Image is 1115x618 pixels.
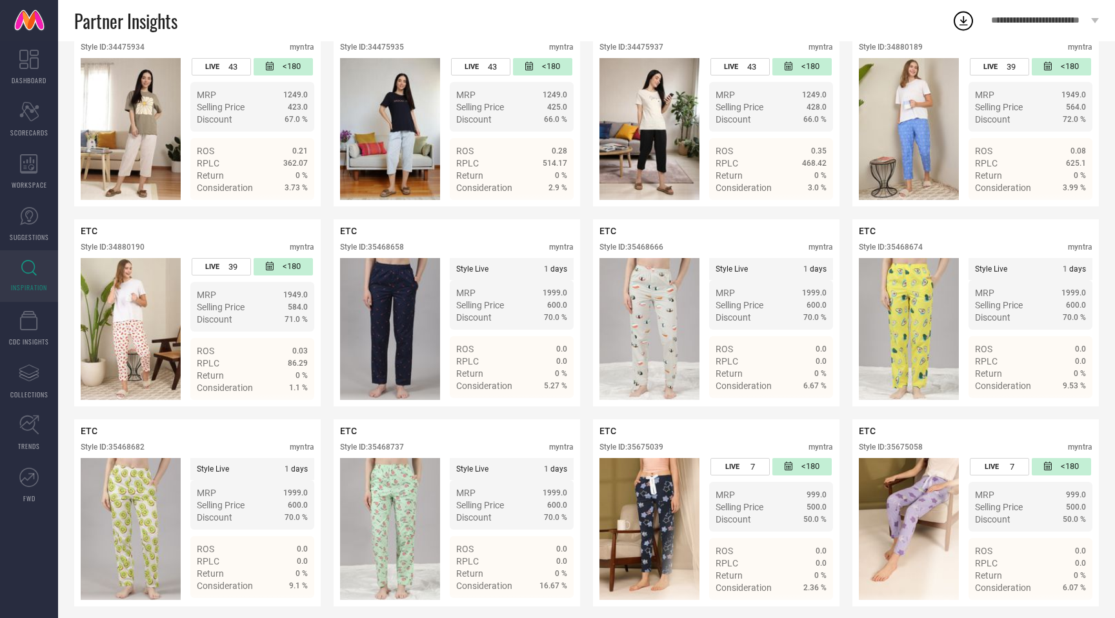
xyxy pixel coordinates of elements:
[81,458,181,600] img: Style preview image
[538,206,567,216] span: Details
[716,114,751,125] span: Discount
[197,568,224,579] span: Return
[340,258,440,400] img: Style preview image
[23,493,35,503] span: FWD
[456,90,476,100] span: MRP
[81,458,181,600] div: Click to view image
[544,513,567,522] span: 70.0 %
[1066,503,1086,512] span: 500.0
[192,258,251,275] div: Number of days the style has been live on the platform
[716,570,743,581] span: Return
[12,180,47,190] span: WORKSPACE
[1074,369,1086,378] span: 0 %
[975,158,998,168] span: RPLC
[81,243,145,252] div: Style ID: 34880190
[81,258,181,400] div: Click to view image
[983,63,998,71] span: LIVE
[296,569,308,578] span: 0 %
[859,226,876,236] span: ETC
[456,158,479,168] span: RPLC
[1070,146,1086,155] span: 0.08
[975,312,1010,323] span: Discount
[809,443,833,452] div: myntra
[544,313,567,322] span: 70.0 %
[716,170,743,181] span: Return
[556,344,567,354] span: 0.0
[197,358,219,368] span: RPLC
[725,463,739,471] span: LIVE
[548,183,567,192] span: 2.9 %
[716,381,772,391] span: Consideration
[814,571,827,580] span: 0 %
[1044,606,1086,616] a: Details
[290,243,314,252] div: myntra
[1044,406,1086,416] a: Details
[1057,406,1086,416] span: Details
[12,75,46,85] span: DASHBOARD
[556,557,567,566] span: 0.0
[1063,515,1086,524] span: 50.0 %
[1061,61,1079,72] span: <180
[801,61,819,72] span: <180
[197,302,245,312] span: Selling Price
[1044,206,1086,216] a: Details
[547,103,567,112] span: 425.0
[285,115,308,124] span: 67.0 %
[816,559,827,568] span: 0.0
[716,312,751,323] span: Discount
[798,206,827,216] span: Details
[809,43,833,52] div: myntra
[716,300,763,310] span: Selling Price
[340,426,357,436] span: ETC
[801,461,819,472] span: <180
[283,61,301,72] span: <180
[975,502,1023,512] span: Selling Price
[716,490,735,500] span: MRP
[547,301,567,310] span: 600.0
[288,303,308,312] span: 584.0
[285,464,289,473] span: 1
[859,258,959,400] div: Click to view image
[340,43,404,52] div: Style ID: 34475935
[296,371,308,380] span: 0 %
[465,63,479,71] span: LIVE
[1063,264,1086,274] span: days
[970,58,1029,75] div: Number of days the style has been live on the platform
[456,544,474,554] span: ROS
[197,500,245,510] span: Selling Price
[1010,462,1014,472] span: 7
[197,346,214,356] span: ROS
[1075,546,1086,555] span: 0.0
[290,443,314,452] div: myntra
[1074,171,1086,180] span: 0 %
[859,58,959,200] div: Click to view image
[555,569,567,578] span: 0 %
[772,458,832,475] div: Number of days since the style was first listed on the platform
[1057,206,1086,216] span: Details
[81,258,181,400] img: Style preview image
[975,183,1031,193] span: Consideration
[279,206,308,216] span: Details
[807,490,827,499] span: 999.0
[456,568,483,579] span: Return
[807,301,827,310] span: 600.0
[266,606,308,616] a: Details
[814,171,827,180] span: 0 %
[807,103,827,112] span: 428.0
[798,606,827,616] span: Details
[803,115,827,124] span: 66.0 %
[1061,288,1086,297] span: 1999.0
[544,264,548,274] span: 1
[975,558,998,568] span: RPLC
[285,464,308,473] span: days
[1068,243,1092,252] div: myntra
[599,58,699,200] img: Style preview image
[456,488,476,498] span: MRP
[283,290,308,299] span: 1949.0
[205,63,219,71] span: LIVE
[292,346,308,355] span: 0.03
[340,458,440,600] div: Click to view image
[975,356,998,366] span: RPLC
[552,146,567,155] span: 0.28
[859,258,959,400] img: Style preview image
